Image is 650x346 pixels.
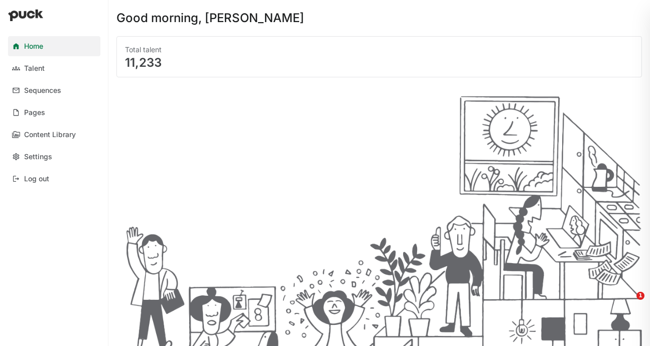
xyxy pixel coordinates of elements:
div: Talent [24,64,45,73]
div: Total talent [125,45,633,55]
div: Content Library [24,131,76,139]
div: 11,233 [125,57,633,69]
a: Settings [8,147,100,167]
a: Pages [8,102,100,123]
a: Sequences [8,80,100,100]
a: Talent [8,58,100,78]
div: Home [24,42,43,51]
div: Log out [24,175,49,183]
div: Settings [24,153,52,161]
a: Content Library [8,125,100,145]
div: Sequences [24,86,61,95]
iframe: Intercom live chat [616,292,640,316]
span: 1 [636,292,644,300]
div: Good morning, [PERSON_NAME] [116,12,304,24]
a: Home [8,36,100,56]
div: Pages [24,108,45,117]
